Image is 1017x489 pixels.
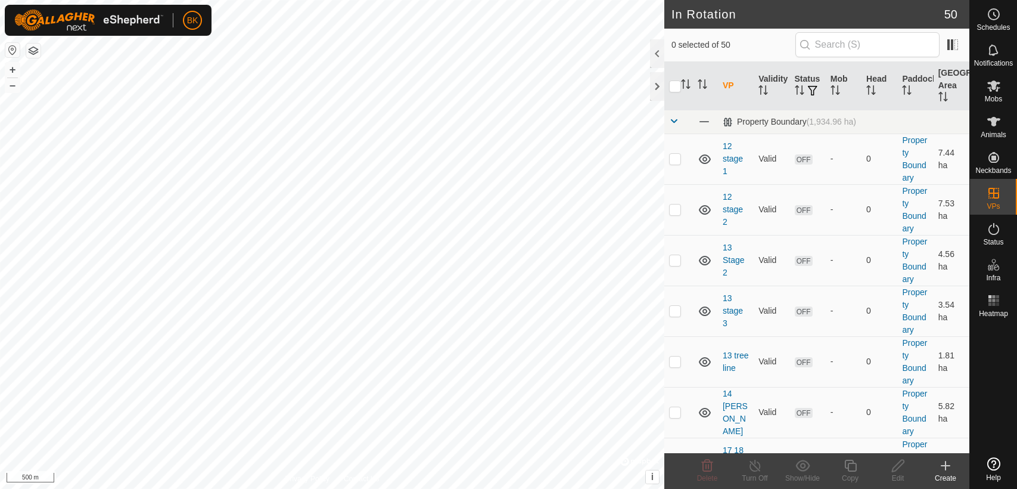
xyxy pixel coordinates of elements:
[795,154,813,165] span: OFF
[14,10,163,31] img: Gallagher Logo
[981,131,1006,138] span: Animals
[831,355,857,368] div: -
[902,440,927,487] a: Property Boundary
[795,32,940,57] input: Search (S)
[754,336,789,387] td: Valid
[779,473,826,484] div: Show/Hide
[934,62,969,110] th: [GEOGRAPHIC_DATA] Area
[754,134,789,184] td: Valid
[986,274,1000,281] span: Infra
[723,243,745,277] a: 13 Stage 2
[985,95,1002,103] span: Mobs
[902,186,927,233] a: Property Boundary
[831,203,857,216] div: -
[723,141,743,176] a: 12 stage 1
[934,387,969,438] td: 5.82 ha
[754,387,789,438] td: Valid
[795,205,813,215] span: OFF
[902,389,927,436] a: Property Boundary
[731,473,779,484] div: Turn Off
[902,135,927,182] a: Property Boundary
[934,184,969,235] td: 7.53 ha
[754,438,789,488] td: Valid
[976,24,1010,31] span: Schedules
[866,87,876,97] p-sorticon: Activate to sort
[897,62,933,110] th: Paddock
[344,473,379,484] a: Contact Us
[862,184,897,235] td: 0
[831,254,857,267] div: -
[902,338,927,385] a: Property Boundary
[862,286,897,336] td: 0
[970,453,1017,486] a: Help
[754,184,789,235] td: Valid
[862,387,897,438] td: 0
[26,44,41,58] button: Map Layers
[758,87,768,97] p-sorticon: Activate to sort
[975,167,1011,174] span: Neckbands
[986,474,1001,481] span: Help
[723,293,743,328] a: 13 stage 3
[831,406,857,419] div: -
[938,94,948,103] p-sorticon: Activate to sort
[826,473,874,484] div: Copy
[862,336,897,387] td: 0
[934,336,969,387] td: 1.81 ha
[723,389,748,436] a: 14 [PERSON_NAME]
[944,5,957,23] span: 50
[723,192,743,227] a: 12 stage 2
[646,471,659,484] button: i
[187,14,198,27] span: BK
[902,237,927,284] a: Property Boundary
[5,78,20,92] button: –
[723,351,749,373] a: 13 tree line
[983,239,1003,246] span: Status
[795,256,813,266] span: OFF
[934,286,969,336] td: 3.54 ha
[826,62,862,110] th: Mob
[285,473,329,484] a: Privacy Policy
[671,39,795,51] span: 0 selected of 50
[754,62,789,110] th: Validity
[790,62,826,110] th: Status
[934,134,969,184] td: 7.44 ha
[795,357,813,367] span: OFF
[671,7,944,21] h2: In Rotation
[831,305,857,317] div: -
[902,87,912,97] p-sorticon: Activate to sort
[698,81,707,91] p-sorticon: Activate to sort
[862,134,897,184] td: 0
[987,203,1000,210] span: VPs
[681,81,691,91] p-sorticon: Activate to sort
[934,438,969,488] td: 6.31 ha
[807,117,856,126] span: (1,934.96 ha)
[754,286,789,336] td: Valid
[718,62,754,110] th: VP
[862,235,897,286] td: 0
[979,310,1008,317] span: Heatmap
[831,87,840,97] p-sorticon: Activate to sort
[795,307,813,317] span: OFF
[831,153,857,165] div: -
[862,438,897,488] td: 0
[974,60,1013,67] span: Notifications
[934,235,969,286] td: 4.56 ha
[651,472,654,482] span: i
[5,63,20,77] button: +
[723,445,744,480] a: 17 18 19 cosy
[922,473,969,484] div: Create
[5,43,20,57] button: Reset Map
[874,473,922,484] div: Edit
[723,117,856,127] div: Property Boundary
[902,287,927,335] a: Property Boundary
[754,235,789,286] td: Valid
[862,62,897,110] th: Head
[795,87,804,97] p-sorticon: Activate to sort
[795,408,813,418] span: OFF
[697,474,718,482] span: Delete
